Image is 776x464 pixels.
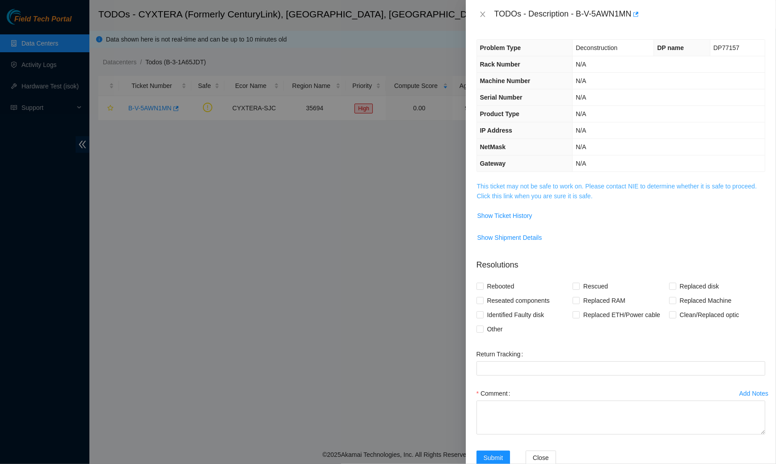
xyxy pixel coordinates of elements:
[484,453,503,463] span: Submit
[477,401,765,435] textarea: Comment
[480,127,512,134] span: IP Address
[739,386,769,401] button: Add Notes
[713,44,739,51] span: DP77157
[739,390,768,397] div: Add Notes
[480,44,521,51] span: Problem Type
[480,110,519,117] span: Product Type
[580,293,629,308] span: Replaced RAM
[477,211,532,221] span: Show Ticket History
[576,110,586,117] span: N/A
[477,209,533,223] button: Show Ticket History
[576,160,586,167] span: N/A
[484,308,548,322] span: Identified Faulty disk
[576,127,586,134] span: N/A
[479,11,486,18] span: close
[477,347,527,361] label: Return Tracking
[484,322,506,336] span: Other
[676,293,735,308] span: Replaced Machine
[480,61,520,68] span: Rack Number
[580,279,612,293] span: Rescued
[480,160,506,167] span: Gateway
[480,143,506,150] span: NetMask
[494,7,765,21] div: TODOs - Description - B-V-5AWN1MN
[576,143,586,150] span: N/A
[477,386,514,401] label: Comment
[580,308,664,322] span: Replaced ETH/Power cable
[484,279,518,293] span: Rebooted
[576,77,586,84] span: N/A
[576,61,586,68] span: N/A
[676,279,723,293] span: Replaced disk
[576,44,617,51] span: Deconstruction
[533,453,549,463] span: Close
[480,77,531,84] span: Machine Number
[480,94,523,101] span: Serial Number
[477,10,489,19] button: Close
[477,252,765,271] p: Resolutions
[676,308,743,322] span: Clean/Replaced optic
[657,44,684,51] span: DP name
[576,94,586,101] span: N/A
[477,361,765,376] input: Return Tracking
[484,293,553,308] span: Reseated components
[477,183,757,200] a: This ticket may not be safe to work on. Please contact NIE to determine whether it is safe to pro...
[477,233,542,242] span: Show Shipment Details
[477,230,543,245] button: Show Shipment Details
